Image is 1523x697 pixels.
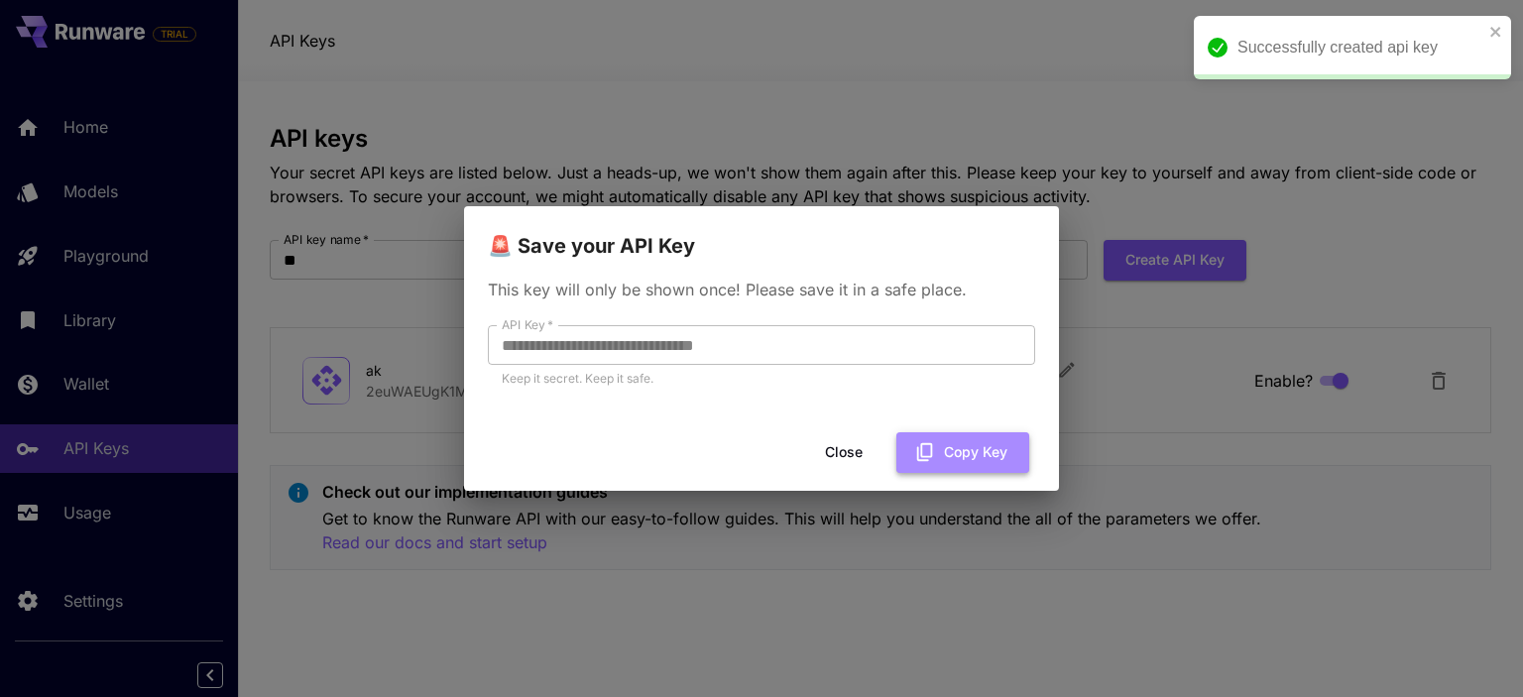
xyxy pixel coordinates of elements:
[1237,36,1483,59] div: Successfully created api key
[896,432,1029,473] button: Copy Key
[488,278,1035,301] p: This key will only be shown once! Please save it in a safe place.
[1489,24,1503,40] button: close
[502,369,1021,389] p: Keep it secret. Keep it safe.
[799,432,888,473] button: Close
[464,206,1059,262] h2: 🚨 Save your API Key
[502,316,553,333] label: API Key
